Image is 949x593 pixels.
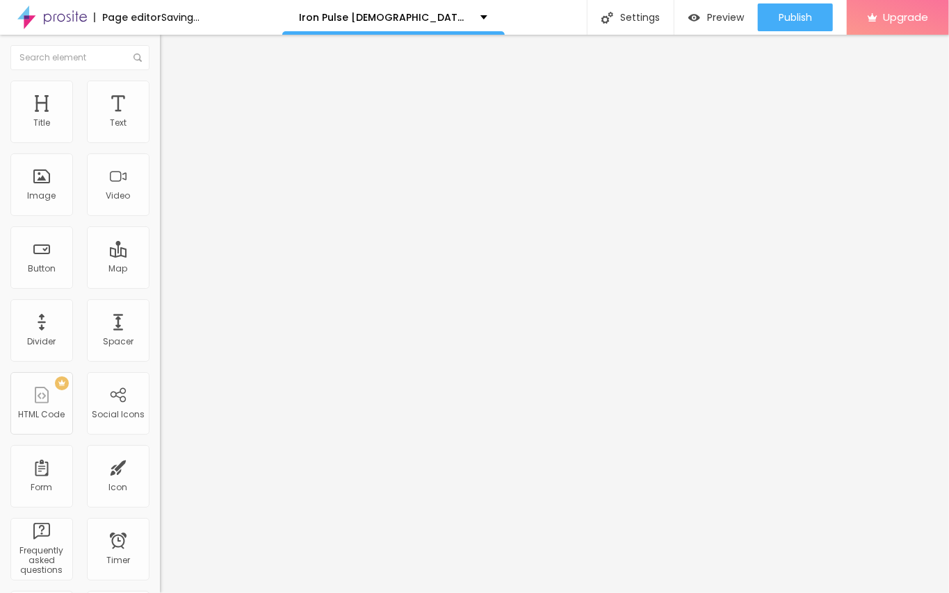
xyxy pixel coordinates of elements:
[19,410,65,419] div: HTML Code
[92,410,145,419] div: Social Icons
[33,118,50,128] div: Title
[110,118,127,128] div: Text
[883,11,928,23] span: Upgrade
[28,191,56,201] div: Image
[28,337,56,346] div: Divider
[160,35,949,593] iframe: Editor
[300,12,470,22] p: Iron Pulse [DEMOGRAPHIC_DATA][MEDICAL_DATA] We Tested It For 90 Days. How does it work?
[601,12,613,24] img: Icone
[779,12,812,23] span: Publish
[31,483,53,492] div: Form
[106,191,131,201] div: Video
[94,12,161,22] div: Page editor
[674,3,758,31] button: Preview
[109,483,128,492] div: Icon
[133,53,142,62] img: Icone
[707,12,744,23] span: Preview
[14,546,69,576] div: Frequently asked questions
[161,12,200,22] div: Saving...
[109,264,128,274] div: Map
[103,337,133,346] div: Spacer
[10,45,149,70] input: Search element
[758,3,833,31] button: Publish
[28,264,56,274] div: Button
[688,12,700,24] img: view-1.svg
[106,556,130,565] div: Timer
